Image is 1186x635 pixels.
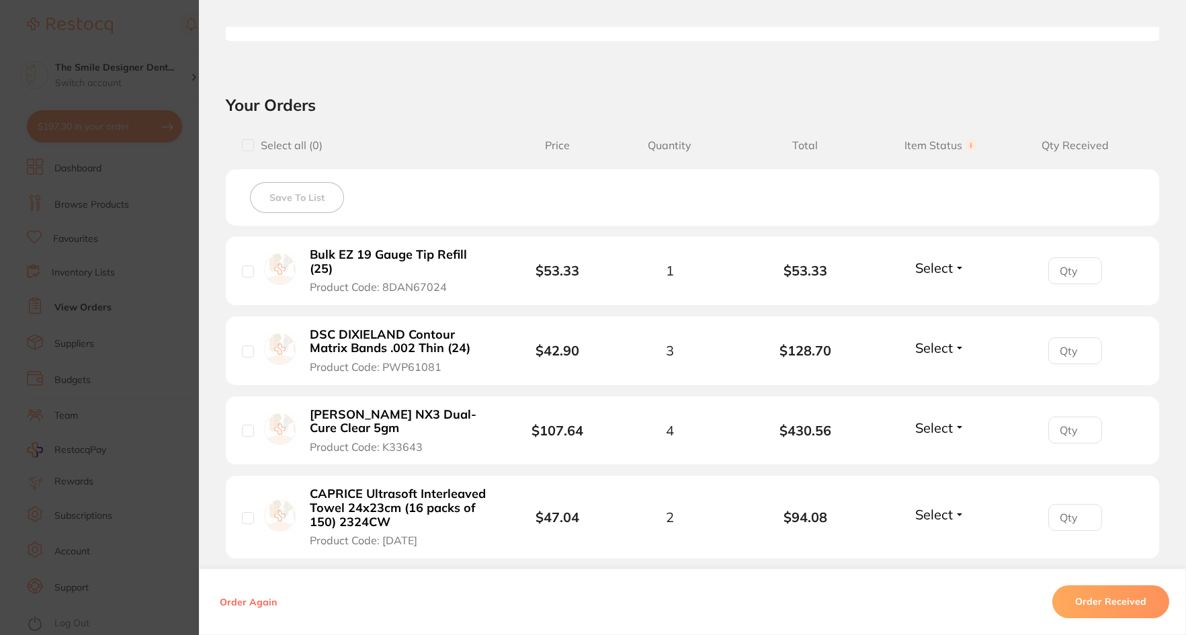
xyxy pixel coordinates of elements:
button: DSC DIXIELAND Contour Matrix Bands .002 Thin (24) Product Code: PWP61081 [306,327,492,374]
b: CAPRICE Ultrasoft Interleaved Towel 24x23cm (16 packs of 150) 2324CW [310,487,488,529]
b: $53.33 [536,262,579,279]
img: DSC DIXIELAND Contour Matrix Bands .002 Thin (24) [264,333,296,365]
input: Qty [1048,504,1102,531]
button: Select [911,259,969,276]
img: CAPRICE Ultrasoft Interleaved Towel 24x23cm (16 packs of 150) 2324CW [264,500,296,532]
button: Order Again [216,596,281,608]
span: Total [738,139,873,152]
span: Item Status [873,139,1008,152]
b: $53.33 [738,263,873,278]
button: Select [911,339,969,356]
span: Select [915,419,953,436]
input: Qty [1048,257,1102,284]
span: Select [915,339,953,356]
input: Qty [1048,337,1102,364]
img: Bulk EZ 19 Gauge Tip Refill (25) [264,253,296,285]
span: Price [512,139,602,152]
b: $107.64 [532,422,583,439]
img: Kerr NX3 Dual-Cure Clear 5gm [264,413,296,445]
span: Select all ( 0 ) [254,139,323,152]
h2: Your Orders [226,95,1159,115]
button: CAPRICE Ultrasoft Interleaved Towel 24x23cm (16 packs of 150) 2324CW Product Code: [DATE] [306,486,492,547]
span: 3 [666,343,674,358]
span: Quantity [602,139,737,152]
button: Select [911,506,969,523]
b: $42.90 [536,342,579,359]
span: Product Code: [DATE] [310,534,417,546]
span: Qty Received [1008,139,1143,152]
b: Bulk EZ 19 Gauge Tip Refill (25) [310,248,488,276]
b: [PERSON_NAME] NX3 Dual-Cure Clear 5gm [310,408,488,435]
button: [PERSON_NAME] NX3 Dual-Cure Clear 5gm Product Code: K33643 [306,407,492,454]
span: 2 [666,509,674,525]
b: DSC DIXIELAND Contour Matrix Bands .002 Thin (24) [310,328,488,355]
span: Product Code: 8DAN67024 [310,281,447,293]
input: Qty [1048,417,1102,443]
span: Select [915,259,953,276]
b: $47.04 [536,509,579,525]
button: Select [911,419,969,436]
b: $430.56 [738,423,873,438]
span: 1 [666,263,674,278]
button: Bulk EZ 19 Gauge Tip Refill (25) Product Code: 8DAN67024 [306,247,492,294]
span: 4 [666,423,674,438]
button: Order Received [1052,586,1169,618]
span: Product Code: K33643 [310,441,423,453]
button: Save To List [250,182,344,213]
b: $128.70 [738,343,873,358]
b: $94.08 [738,509,873,525]
span: Select [915,506,953,523]
span: Product Code: PWP61081 [310,361,441,373]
